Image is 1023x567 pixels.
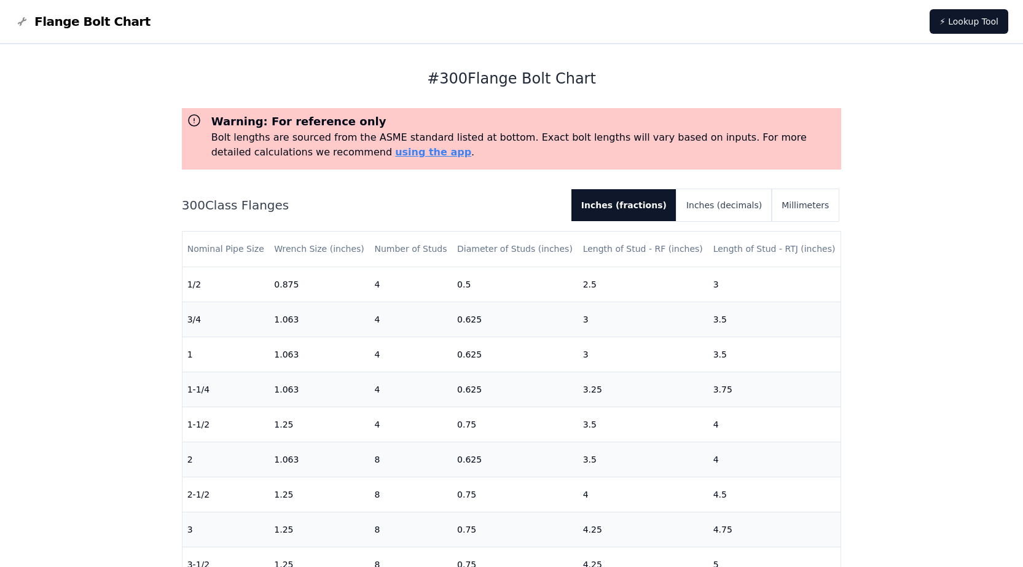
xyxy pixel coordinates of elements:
td: 4.25 [578,512,708,547]
th: Diameter of Studs (inches) [452,232,578,267]
td: 3.5 [578,407,708,442]
td: 2-1/2 [182,477,270,512]
td: 3.5 [708,302,841,337]
td: 3/4 [182,302,270,337]
td: 8 [369,512,452,547]
td: 3.5 [708,337,841,372]
td: 4 [708,407,841,442]
td: 0.625 [452,372,578,407]
td: 1.063 [269,372,369,407]
button: Inches (decimals) [676,189,772,221]
a: Flange Bolt Chart LogoFlange Bolt Chart [15,13,151,30]
td: 1.25 [269,477,369,512]
td: 1.063 [269,302,369,337]
button: Inches (fractions) [571,189,676,221]
th: Wrench Size (inches) [269,232,369,267]
td: 4 [708,442,841,477]
td: 1/2 [182,267,270,302]
img: Flange Bolt Chart Logo [15,14,29,29]
a: using the app [395,146,471,158]
td: 0.75 [452,512,578,547]
td: 1-1/4 [182,372,270,407]
h2: 300 Class Flanges [182,197,562,214]
td: 4 [369,267,452,302]
button: Millimeters [772,189,839,221]
th: Length of Stud - RTJ (inches) [708,232,841,267]
td: 1.25 [269,407,369,442]
td: 0.625 [452,442,578,477]
p: Bolt lengths are sourced from the ASME standard listed at bottom. Exact bolt lengths will vary ba... [211,130,837,160]
td: 1.25 [269,512,369,547]
td: 0.875 [269,267,369,302]
td: 1.063 [269,337,369,372]
td: 3.5 [578,442,708,477]
td: 4.75 [708,512,841,547]
td: 2 [182,442,270,477]
h1: # 300 Flange Bolt Chart [182,69,842,88]
td: 1-1/2 [182,407,270,442]
td: 3 [578,337,708,372]
td: 3 [182,512,270,547]
td: 1 [182,337,270,372]
td: 0.75 [452,477,578,512]
td: 1.063 [269,442,369,477]
td: 8 [369,477,452,512]
th: Nominal Pipe Size [182,232,270,267]
td: 4.5 [708,477,841,512]
td: 0.625 [452,302,578,337]
a: ⚡ Lookup Tool [930,9,1008,34]
td: 3 [708,267,841,302]
td: 4 [369,407,452,442]
span: Flange Bolt Chart [34,13,151,30]
td: 3.75 [708,372,841,407]
h3: Warning: For reference only [211,113,837,130]
td: 3 [578,302,708,337]
td: 4 [369,372,452,407]
td: 0.625 [452,337,578,372]
td: 3.25 [578,372,708,407]
td: 4 [578,477,708,512]
th: Number of Studs [369,232,452,267]
th: Length of Stud - RF (inches) [578,232,708,267]
td: 8 [369,442,452,477]
td: 4 [369,302,452,337]
td: 0.75 [452,407,578,442]
td: 0.5 [452,267,578,302]
td: 2.5 [578,267,708,302]
td: 4 [369,337,452,372]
